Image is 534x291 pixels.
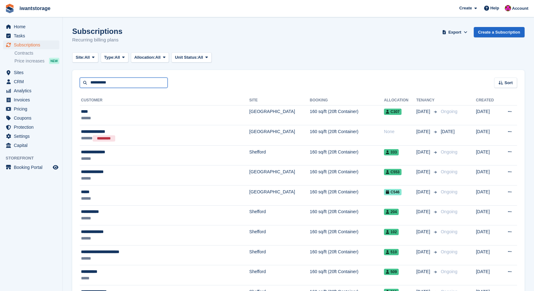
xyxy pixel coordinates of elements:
span: Ongoing [441,189,457,194]
td: [GEOGRAPHIC_DATA] [249,165,310,186]
a: menu [3,86,59,95]
td: 160 sq/ft (20ft Container) [310,245,384,265]
td: 160 sq/ft (20ft Container) [310,165,384,186]
span: 204 [384,209,399,215]
p: Recurring billing plans [72,36,122,44]
span: [DATE] [416,268,431,275]
span: Ongoing [441,249,457,254]
td: [DATE] [476,245,500,265]
span: Site: [76,54,84,61]
th: Customer [80,95,249,105]
span: All [155,54,161,61]
td: [DATE] [476,145,500,165]
td: [DATE] [476,105,500,125]
span: All [115,54,120,61]
a: Preview store [52,164,59,171]
span: [DATE] [416,229,431,235]
span: Sort [504,80,513,86]
span: 510 [384,249,399,255]
img: stora-icon-8386f47178a22dfd0bd8f6a31ec36ba5ce8667c1dd55bd0f319d3a0aa187defe.svg [5,4,14,13]
span: [DATE] [416,208,431,215]
span: 509 [384,269,399,275]
span: 333 [384,149,399,155]
span: Invoices [14,95,51,104]
span: [DATE] [416,249,431,255]
span: Ongoing [441,209,457,214]
span: Ongoing [441,269,457,274]
img: Jonathan [505,5,511,11]
td: 160 sq/ft (20ft Container) [310,105,384,125]
span: Protection [14,123,51,132]
th: Created [476,95,500,105]
a: menu [3,141,59,150]
div: None [384,128,416,135]
td: [DATE] [476,265,500,285]
a: Contracts [14,50,59,56]
span: [DATE] [416,128,431,135]
span: C307 [384,109,402,115]
span: C553 [384,169,402,175]
a: menu [3,68,59,77]
span: Analytics [14,86,51,95]
td: [GEOGRAPHIC_DATA] [249,105,310,125]
a: menu [3,105,59,113]
button: Site: All [72,52,98,63]
span: [DATE] [416,149,431,155]
a: Price increases NEW [14,57,59,64]
th: Tenancy [416,95,438,105]
td: 160 sq/ft (20ft Container) [310,125,384,146]
td: 160 sq/ft (20ft Container) [310,205,384,225]
a: menu [3,163,59,172]
a: menu [3,40,59,49]
span: All [198,54,203,61]
span: Coupons [14,114,51,122]
span: Settings [14,132,51,141]
a: menu [3,31,59,40]
span: Home [14,22,51,31]
th: Allocation [384,95,416,105]
span: Capital [14,141,51,150]
td: [DATE] [476,186,500,206]
td: 160 sq/ft (20ft Container) [310,265,384,285]
td: [DATE] [476,165,500,186]
a: iwantstorage [17,3,53,13]
th: Site [249,95,310,105]
span: 102 [384,229,399,235]
span: Allocation: [134,54,155,61]
button: Type: All [101,52,128,63]
span: Create [459,5,472,11]
a: menu [3,114,59,122]
button: Export [441,27,469,37]
td: Shefford [249,225,310,245]
td: 160 sq/ft (20ft Container) [310,225,384,245]
span: Unit Status: [175,54,198,61]
td: Shefford [249,245,310,265]
td: [DATE] [476,125,500,146]
span: Tasks [14,31,51,40]
td: [DATE] [476,225,500,245]
span: Ongoing [441,229,457,234]
a: Create a Subscription [474,27,525,37]
a: menu [3,132,59,141]
a: menu [3,22,59,31]
span: Storefront [6,155,62,161]
span: Type: [104,54,115,61]
span: [DATE] [416,189,431,195]
span: Pricing [14,105,51,113]
button: Allocation: All [131,52,169,63]
button: Unit Status: All [171,52,211,63]
span: Help [490,5,499,11]
span: [DATE] [441,129,455,134]
span: Ongoing [441,149,457,154]
span: Subscriptions [14,40,51,49]
div: NEW [49,58,59,64]
a: menu [3,95,59,104]
td: Shefford [249,145,310,165]
span: [DATE] [416,108,431,115]
span: Ongoing [441,109,457,114]
span: Export [448,29,461,35]
td: [GEOGRAPHIC_DATA] [249,125,310,146]
a: menu [3,123,59,132]
h1: Subscriptions [72,27,122,35]
td: Shefford [249,205,310,225]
